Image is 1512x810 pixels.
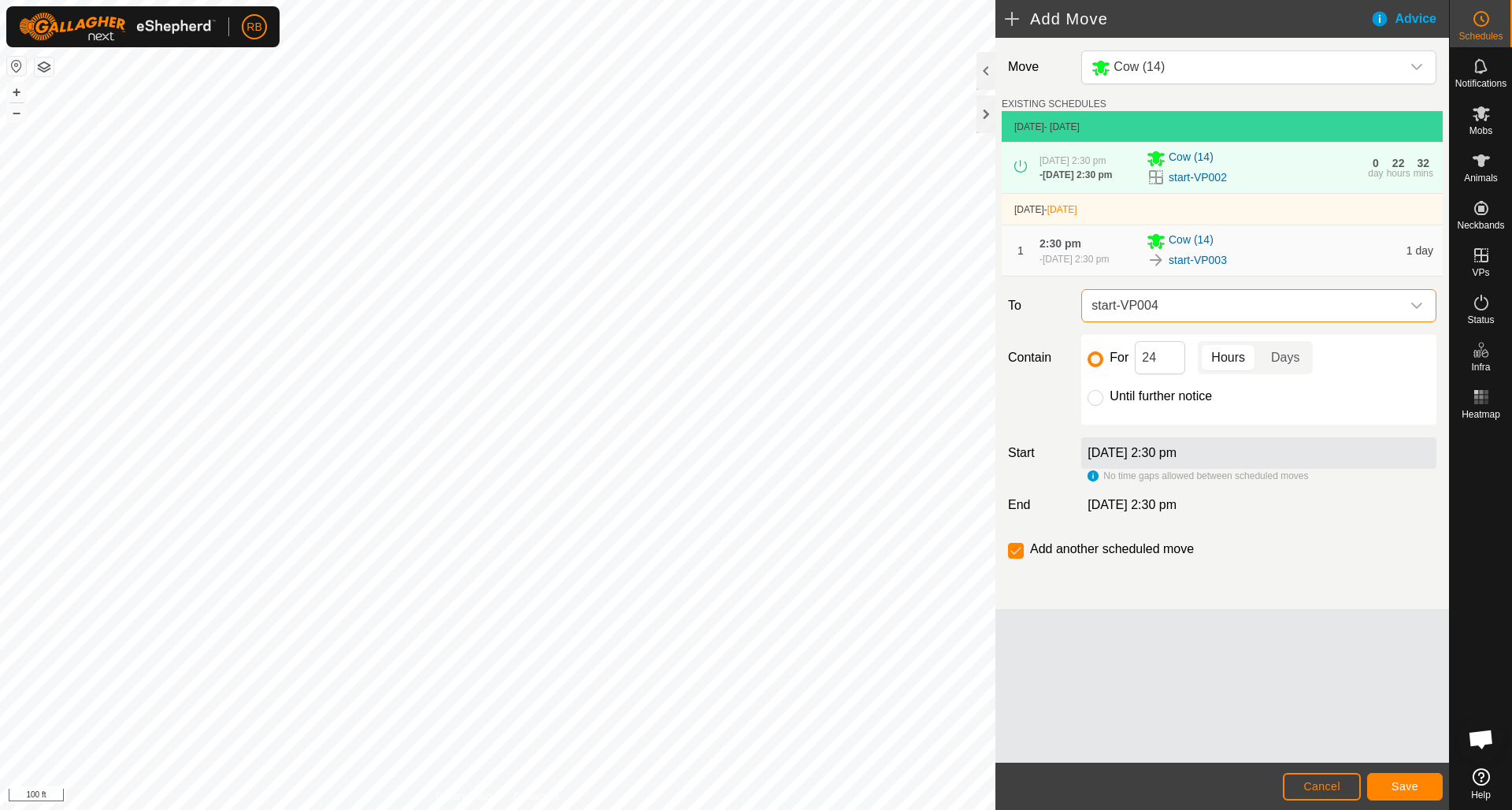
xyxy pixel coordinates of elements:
[1110,351,1128,364] label: For
[1039,237,1081,250] span: 2:30 pm
[1085,51,1401,84] span: Cow
[1039,168,1112,182] div: -
[1103,470,1308,481] span: No time gaps allowed between scheduled moves
[1387,169,1410,178] div: hours
[1017,244,1024,257] span: 1
[1471,790,1491,800] span: Help
[1211,348,1245,367] span: Hours
[1169,232,1214,251] span: Cow (14)
[1088,446,1177,459] label: [DATE] 2:30 pm
[7,103,26,122] button: –
[1002,97,1106,111] label: EXISTING SCHEDULES
[1043,254,1109,265] span: [DATE] 2:30 pm
[1044,204,1077,215] span: -
[1030,543,1194,555] label: Add another scheduled move
[1457,221,1504,230] span: Neckbands
[1406,244,1433,257] span: 1 day
[35,58,54,76] button: Map Layers
[1462,410,1500,419] span: Heatmap
[1002,444,1075,463] label: Start
[1401,290,1432,321] div: dropdown trigger
[1039,155,1106,166] span: [DATE] 2:30 pm
[1169,149,1214,168] span: Cow (14)
[1370,9,1449,28] div: Advice
[1002,289,1075,322] label: To
[1147,251,1165,269] img: To
[1014,121,1044,132] span: [DATE]
[246,19,261,35] span: RB
[7,57,26,76] button: Reset Map
[1114,60,1165,73] span: Cow (14)
[1469,126,1492,136] span: Mobs
[1368,169,1383,178] div: day
[1367,773,1443,801] button: Save
[1303,780,1340,793] span: Cancel
[1014,204,1044,215] span: [DATE]
[1088,498,1177,511] span: [DATE] 2:30 pm
[1472,268,1489,277] span: VPs
[1417,158,1430,169] div: 32
[7,83,26,102] button: +
[1005,9,1370,28] h2: Add Move
[1458,715,1505,763] a: Open chat
[1414,169,1433,178] div: mins
[19,13,216,41] img: Gallagher Logo
[1455,79,1506,88] span: Notifications
[1002,50,1075,84] label: Move
[1169,169,1227,186] a: start-VP002
[1169,252,1227,269] a: start-VP003
[435,790,495,804] a: Privacy Policy
[1044,121,1080,132] span: - [DATE]
[1464,173,1498,183] span: Animals
[1002,348,1075,367] label: Contain
[1047,204,1077,215] span: [DATE]
[1373,158,1379,169] div: 0
[1392,158,1405,169] div: 22
[1392,780,1418,793] span: Save
[1283,773,1361,801] button: Cancel
[1085,290,1401,321] span: start-VP004
[1467,315,1494,325] span: Status
[1039,252,1109,266] div: -
[513,790,560,804] a: Contact Us
[1110,390,1212,403] label: Until further notice
[1471,362,1490,372] span: Infra
[1401,51,1432,84] div: dropdown trigger
[1450,762,1512,806] a: Help
[1002,496,1075,515] label: End
[1043,169,1112,180] span: [DATE] 2:30 pm
[1458,32,1503,41] span: Schedules
[1271,348,1299,367] span: Days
